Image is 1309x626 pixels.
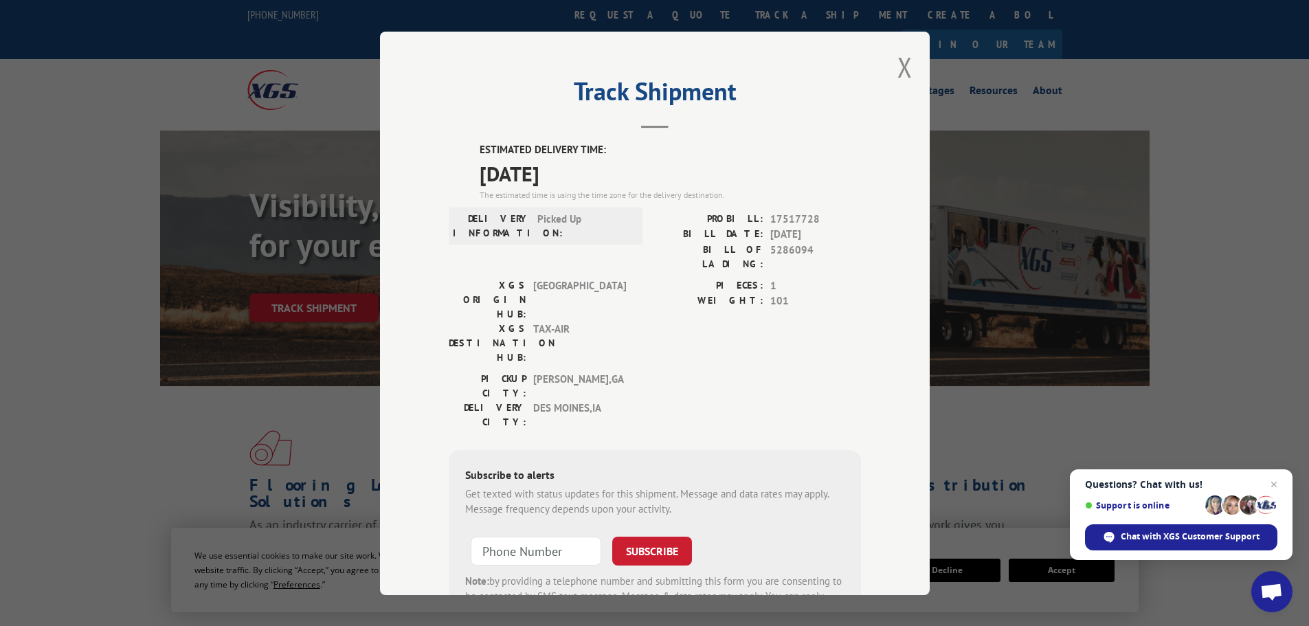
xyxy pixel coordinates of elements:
button: SUBSCRIBE [612,536,692,565]
label: WEIGHT: [655,293,763,309]
label: DELIVERY INFORMATION: [453,211,530,240]
label: PICKUP CITY: [449,371,526,400]
span: Support is online [1085,500,1200,511]
span: [DATE] [770,227,861,243]
label: PROBILL: [655,211,763,227]
label: BILL OF LADING: [655,242,763,271]
span: [DATE] [480,157,861,188]
h2: Track Shipment [449,82,861,108]
label: DELIVERY CITY: [449,400,526,429]
label: XGS ORIGIN HUB: [449,278,526,321]
div: Open chat [1251,571,1293,612]
span: Chat with XGS Customer Support [1121,530,1260,543]
label: XGS DESTINATION HUB: [449,321,526,364]
span: [PERSON_NAME] , GA [533,371,626,400]
div: The estimated time is using the time zone for the delivery destination. [480,188,861,201]
span: DES MOINES , IA [533,400,626,429]
label: BILL DATE: [655,227,763,243]
label: PIECES: [655,278,763,293]
button: Close modal [897,49,913,85]
span: Questions? Chat with us! [1085,479,1277,490]
label: ESTIMATED DELIVERY TIME: [480,142,861,158]
div: by providing a telephone number and submitting this form you are consenting to be contacted by SM... [465,573,844,620]
div: Chat with XGS Customer Support [1085,524,1277,550]
span: TAX-AIR [533,321,626,364]
span: Close chat [1266,476,1282,493]
input: Phone Number [471,536,601,565]
div: Subscribe to alerts [465,466,844,486]
div: Get texted with status updates for this shipment. Message and data rates may apply. Message frequ... [465,486,844,517]
span: 17517728 [770,211,861,227]
span: Picked Up [537,211,630,240]
span: 5286094 [770,242,861,271]
span: 1 [770,278,861,293]
span: [GEOGRAPHIC_DATA] [533,278,626,321]
strong: Note: [465,574,489,587]
span: 101 [770,293,861,309]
